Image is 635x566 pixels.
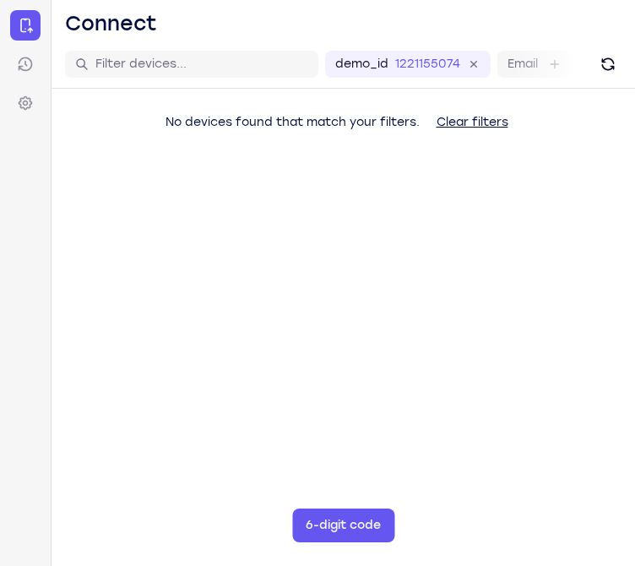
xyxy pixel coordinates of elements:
[594,51,621,78] button: Refresh
[292,509,394,542] button: 6-digit code
[10,88,41,118] a: Settings
[65,10,157,37] h1: Connect
[95,56,308,73] input: Filter devices...
[10,49,41,79] a: Sessions
[166,115,420,129] span: No devices found that match your filters.
[335,56,388,73] label: demo_id
[507,56,538,73] label: Email
[423,106,522,139] button: Clear filters
[10,10,41,41] a: Connect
